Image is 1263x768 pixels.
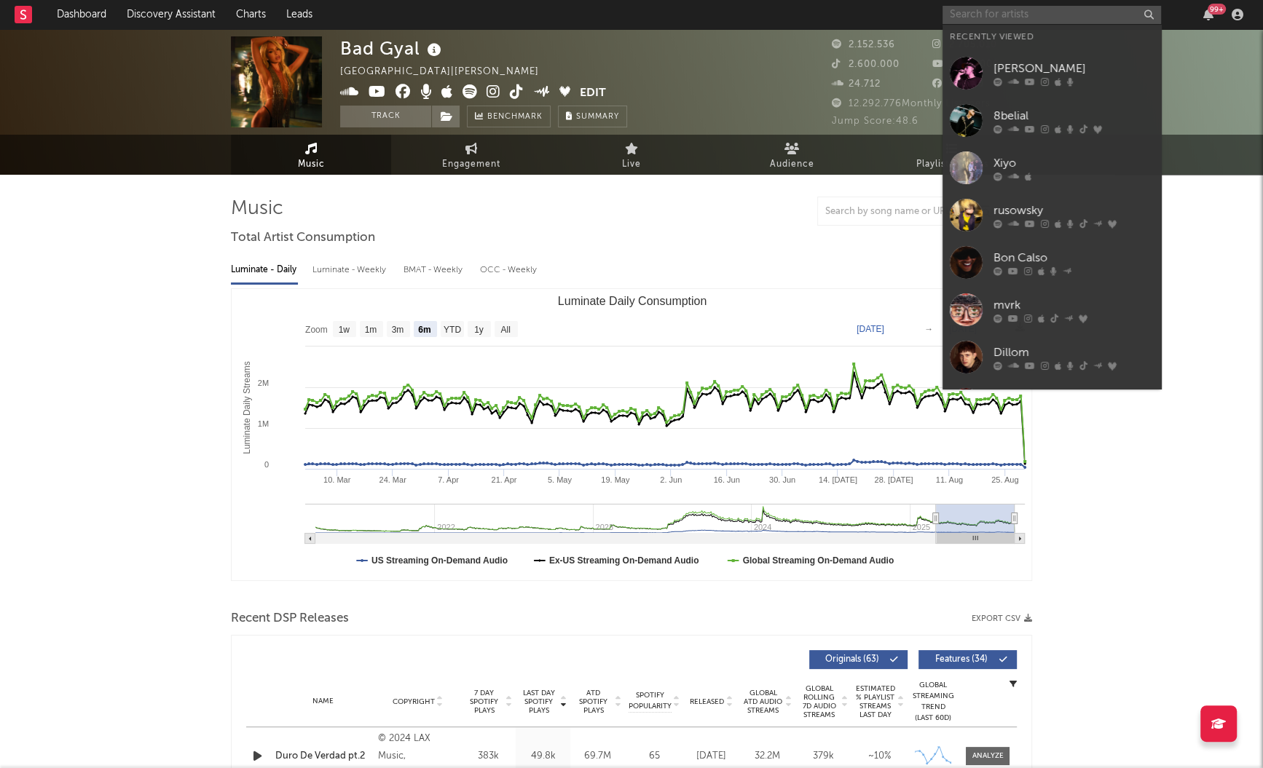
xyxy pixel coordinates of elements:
[574,689,613,715] span: ATD Spotify Plays
[519,749,567,764] div: 49.8k
[574,749,621,764] div: 69.7M
[580,84,606,103] button: Edit
[312,258,389,282] div: Luminate - Weekly
[558,295,707,307] text: Luminate Daily Consumption
[232,289,1032,580] svg: Luminate Daily Consumption
[819,655,886,664] span: Originals ( 63 )
[519,689,558,715] span: Last Day Spotify Plays
[258,419,269,428] text: 1M
[264,460,269,469] text: 0
[932,79,984,89] span: 65.000
[994,202,1154,219] div: rusowsky
[491,475,516,484] text: 21. Apr
[404,258,465,282] div: BMAT - Weekly
[943,381,1161,428] a: Querido
[629,749,680,764] div: 65
[687,749,736,764] div: [DATE]
[438,475,459,484] text: 7. Apr
[444,325,461,335] text: YTD
[558,106,627,127] button: Summary
[690,697,724,706] span: Released
[465,749,512,764] div: 383k
[832,60,900,69] span: 2.600.000
[371,555,508,566] text: US Streaming On-Demand Audio
[872,135,1032,175] a: Playlists/Charts
[818,206,972,218] input: Search by song name or URL
[743,555,894,566] text: Global Streaming On-Demand Audio
[365,325,377,335] text: 1m
[391,135,551,175] a: Engagement
[487,108,543,126] span: Benchmark
[994,60,1154,77] div: [PERSON_NAME]
[799,749,848,764] div: 379k
[340,106,431,127] button: Track
[994,249,1154,266] div: Bon Calso
[918,650,1017,669] button: Features(34)
[972,614,1032,623] button: Export CSV
[994,154,1154,172] div: Xiyo
[549,555,699,566] text: Ex-US Streaming On-Demand Audio
[809,650,908,669] button: Originals(63)
[480,258,538,282] div: OCC - Weekly
[231,610,349,628] span: Recent DSP Releases
[943,97,1161,144] a: 8belial
[258,379,269,387] text: 2M
[936,475,963,484] text: 11. Aug
[770,156,814,173] span: Audience
[994,344,1154,361] div: Dillom
[769,475,795,484] text: 30. Jun
[660,475,682,484] text: 2. Jun
[576,113,619,121] span: Summary
[442,156,500,173] span: Engagement
[857,324,884,334] text: [DATE]
[392,697,434,706] span: Copyright
[1208,4,1226,15] div: 99 +
[629,690,672,712] span: Spotify Popularity
[467,106,551,127] a: Benchmark
[1203,9,1213,20] button: 99+
[874,475,913,484] text: 28. [DATE]
[916,156,988,173] span: Playlists/Charts
[932,60,999,69] span: 1.490.000
[305,325,328,335] text: Zoom
[379,475,406,484] text: 24. Mar
[712,135,872,175] a: Audience
[500,325,510,335] text: All
[943,239,1161,286] a: Bon Calso
[231,258,298,282] div: Luminate - Daily
[819,475,857,484] text: 14. [DATE]
[943,191,1161,239] a: rusowsky
[340,36,445,60] div: Bad Gyal
[231,135,391,175] a: Music
[298,156,325,173] span: Music
[231,229,375,247] span: Total Artist Consumption
[275,696,371,707] div: Name
[743,689,783,715] span: Global ATD Audio Streams
[465,689,503,715] span: 7 Day Spotify Plays
[743,749,792,764] div: 32.2M
[832,116,918,126] span: Jump Score: 48.6
[943,6,1161,24] input: Search for artists
[275,749,371,764] a: Duro De Verdad pt.2
[943,286,1161,333] a: mvrk
[943,333,1161,381] a: Dillom
[323,475,351,484] text: 10. Mar
[622,156,641,173] span: Live
[339,325,350,335] text: 1w
[474,325,484,335] text: 1y
[928,655,995,664] span: Features ( 34 )
[242,361,252,454] text: Luminate Daily Streams
[991,475,1018,484] text: 25. Aug
[551,135,712,175] a: Live
[911,680,955,724] div: Global Streaming Trend (Last 60D)
[799,684,839,719] span: Global Rolling 7D Audio Streams
[832,40,895,50] span: 2.152.536
[832,99,991,108] span: 12.292.776 Monthly Listeners
[340,63,556,81] div: [GEOGRAPHIC_DATA] | [PERSON_NAME]
[943,50,1161,97] a: [PERSON_NAME]
[924,324,933,334] text: →
[950,28,1154,46] div: Recently Viewed
[601,475,630,484] text: 19. May
[932,40,997,50] span: 2.705.010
